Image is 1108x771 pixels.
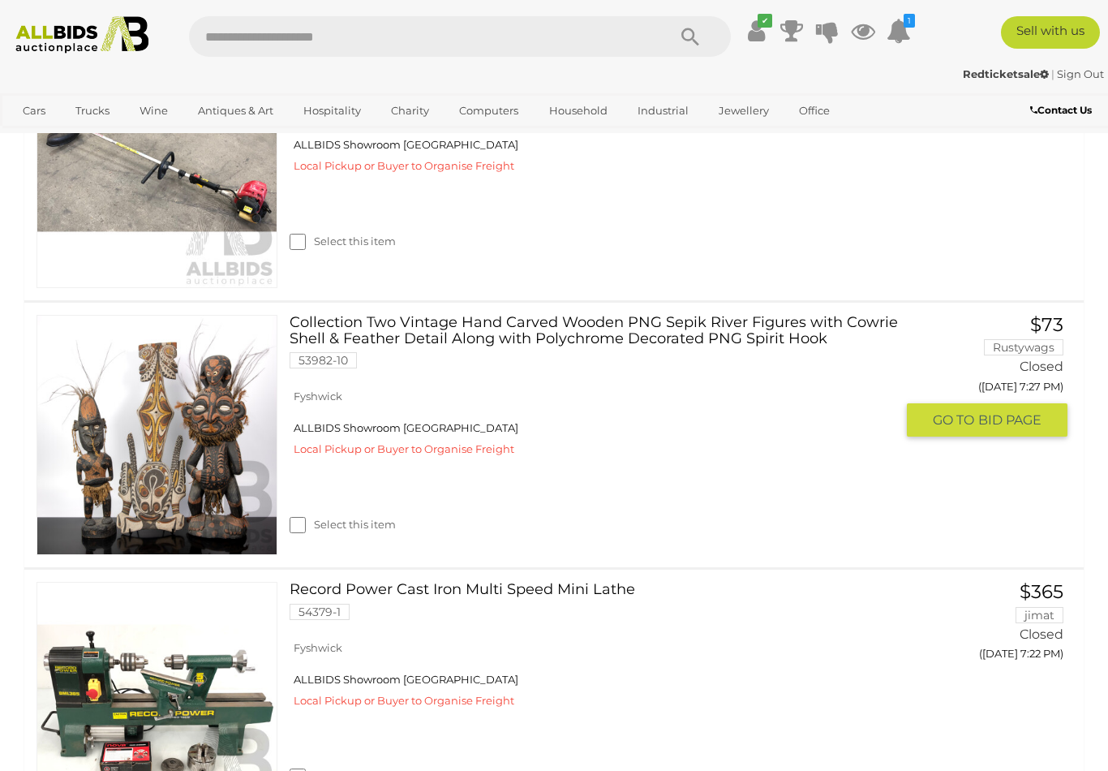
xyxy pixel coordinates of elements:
label: Select this item [290,517,396,532]
a: $180 bmac1 Closed ([DATE] 7:36 PM) [919,47,1067,134]
a: Record Power Cast Iron Multi Speed Mini Lathe 54379-1 [302,582,895,632]
a: Hospitality [293,97,371,124]
a: $365 jimat Closed ([DATE] 7:22 PM) [919,582,1067,669]
b: Contact Us [1030,104,1092,116]
a: Jewellery [708,97,779,124]
a: Industrial [627,97,699,124]
a: $73 Rustywags Closed ([DATE] 7:27 PM) GO TOBID PAGE [919,315,1067,439]
i: ✔ [758,14,772,28]
a: Collection Two Vintage Hand Carved Wooden PNG Sepik River Figures with Cowrie Shell & Feather Det... [302,315,895,381]
span: | [1051,67,1054,80]
a: Office [788,97,840,124]
a: Antiques & Art [187,97,284,124]
a: Charity [380,97,440,124]
a: Wine [129,97,178,124]
span: GO TO [933,411,978,429]
label: Select this item [290,234,396,249]
img: Allbids.com.au [8,16,156,54]
a: ✔ [744,16,768,45]
a: [GEOGRAPHIC_DATA] [75,124,212,151]
a: Household [539,97,618,124]
span: $365 [1020,580,1063,603]
a: Cars [12,97,56,124]
button: GO TOBID PAGE [907,403,1067,437]
a: Computers [449,97,529,124]
strong: Redticketsale [963,67,1049,80]
a: Trucks [65,97,120,124]
button: Search [650,16,731,57]
a: Sports [12,124,67,151]
a: Contact Us [1030,101,1096,119]
a: Sign Out [1057,67,1104,80]
span: BID PAGE [978,411,1041,429]
i: 1 [904,14,915,28]
a: Redticketsale [963,67,1051,80]
a: 1 [887,16,911,45]
a: Sell with us [1001,16,1100,49]
span: $73 [1030,313,1063,336]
